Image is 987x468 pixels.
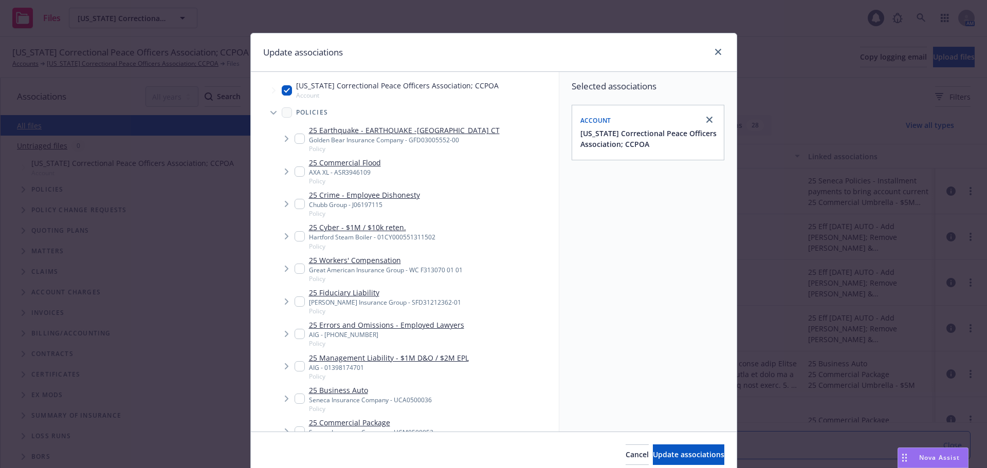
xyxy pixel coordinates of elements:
[309,136,500,144] div: Golden Bear Insurance Company - GFD03005552-00
[309,125,500,136] a: 25 Earthquake - EARTHQUAKE -[GEOGRAPHIC_DATA] CT
[309,144,500,153] span: Policy
[309,307,461,315] span: Policy
[309,298,461,307] div: [PERSON_NAME] Insurance Group - SFD31212362-01
[919,453,960,462] span: Nova Assist
[309,396,432,404] div: Seneca Insurance Company - UCA0500036
[653,450,724,459] span: Update associations
[580,128,718,149] button: [US_STATE] Correctional Peace Officers Association; CCPOA
[309,200,420,209] div: Chubb Group - J06197115
[296,109,328,116] span: Policies
[309,320,464,330] a: 25 Errors and Omissions - Employed Lawyers
[309,428,433,437] div: Seneca Insurance Company - UCM0500052
[309,385,432,396] a: 25 Business Auto
[309,339,464,348] span: Policy
[309,417,433,428] a: 25 Commercial Package
[626,444,649,465] button: Cancel
[309,233,435,241] div: Hartford Steam Boiler - 01CY000551311502
[296,91,499,100] span: Account
[309,352,469,363] a: 25 Management Liability - $1M D&O / $2M EPL
[898,447,968,468] button: Nova Assist
[309,255,463,266] a: 25 Workers' Compensation
[309,190,420,200] a: 25 Crime - Employee Dishonesty
[309,363,469,372] div: AIG - 01398174701
[309,242,435,251] span: Policy
[309,274,463,283] span: Policy
[309,266,463,274] div: Great American Insurance Group - WC F313070 01 01
[712,46,724,58] a: close
[653,444,724,465] button: Update associations
[572,80,724,92] span: Selected associations
[309,222,435,233] a: 25 Cyber - $1M / $10k reten.
[309,287,461,298] a: 25 Fiduciary Liability
[309,177,381,185] span: Policy
[309,330,464,339] div: AIG - [PHONE_NUMBER]
[309,209,420,218] span: Policy
[309,404,432,413] span: Policy
[309,372,469,381] span: Policy
[898,448,911,467] div: Drag to move
[263,46,343,59] h1: Update associations
[309,157,381,168] a: 25 Commercial Flood
[296,80,499,91] span: [US_STATE] Correctional Peace Officers Association; CCPOA
[703,114,716,126] a: close
[626,450,649,459] span: Cancel
[580,116,611,125] span: Account
[309,168,381,177] div: AXA XL - ASR3946109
